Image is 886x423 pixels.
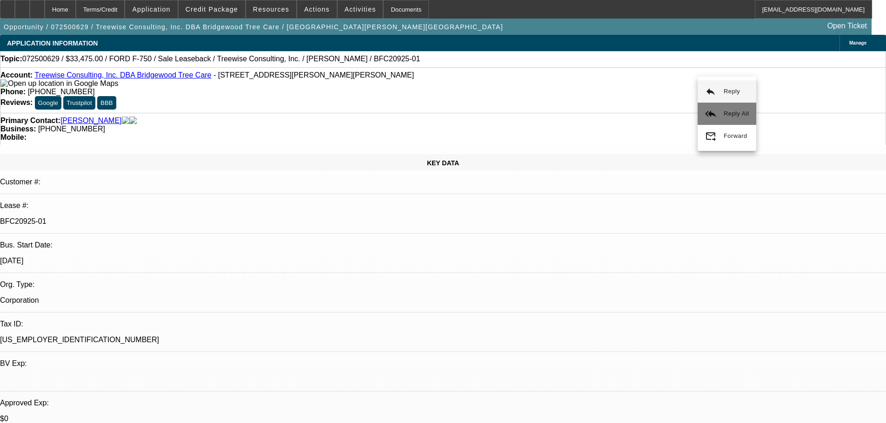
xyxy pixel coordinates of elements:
strong: Reviews: [0,98,33,106]
span: APPLICATION INFORMATION [7,39,98,47]
span: Manage [849,40,866,46]
button: Activities [338,0,383,18]
a: Treewise Consulting, Inc. DBA Bridgewood Tree Care [34,71,211,79]
strong: Business: [0,125,36,133]
button: Trustpilot [63,96,95,110]
img: facebook-icon.png [122,117,129,125]
span: Forward [724,132,747,139]
a: Open Ticket [824,18,871,34]
span: [PHONE_NUMBER] [38,125,105,133]
span: Resources [253,6,289,13]
button: Google [35,96,61,110]
span: Reply [724,88,740,95]
span: Activities [345,6,376,13]
strong: Phone: [0,88,26,96]
mat-icon: reply_all [705,108,716,119]
img: Open up location in Google Maps [0,79,118,88]
span: Reply All [724,110,749,117]
span: 072500629 / $33,475.00 / FORD F-750 / Sale Leaseback / Treewise Consulting, Inc. / [PERSON_NAME] ... [22,55,420,63]
button: Actions [297,0,337,18]
span: [PHONE_NUMBER] [28,88,95,96]
button: Application [125,0,177,18]
mat-icon: reply [705,86,716,97]
strong: Account: [0,71,33,79]
strong: Mobile: [0,133,27,141]
button: Resources [246,0,296,18]
mat-icon: forward_to_inbox [705,130,716,142]
span: Actions [304,6,330,13]
a: [PERSON_NAME] [60,117,122,125]
button: BBB [97,96,116,110]
strong: Topic: [0,55,22,63]
span: Opportunity / 072500629 / Treewise Consulting, Inc. DBA Bridgewood Tree Care / [GEOGRAPHIC_DATA][... [4,23,503,31]
img: linkedin-icon.png [129,117,137,125]
span: KEY DATA [427,159,459,167]
button: Credit Package [179,0,245,18]
span: Application [132,6,170,13]
a: View Google Maps [0,79,118,87]
strong: Primary Contact: [0,117,60,125]
span: Credit Package [186,6,238,13]
span: - [STREET_ADDRESS][PERSON_NAME][PERSON_NAME] [213,71,414,79]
